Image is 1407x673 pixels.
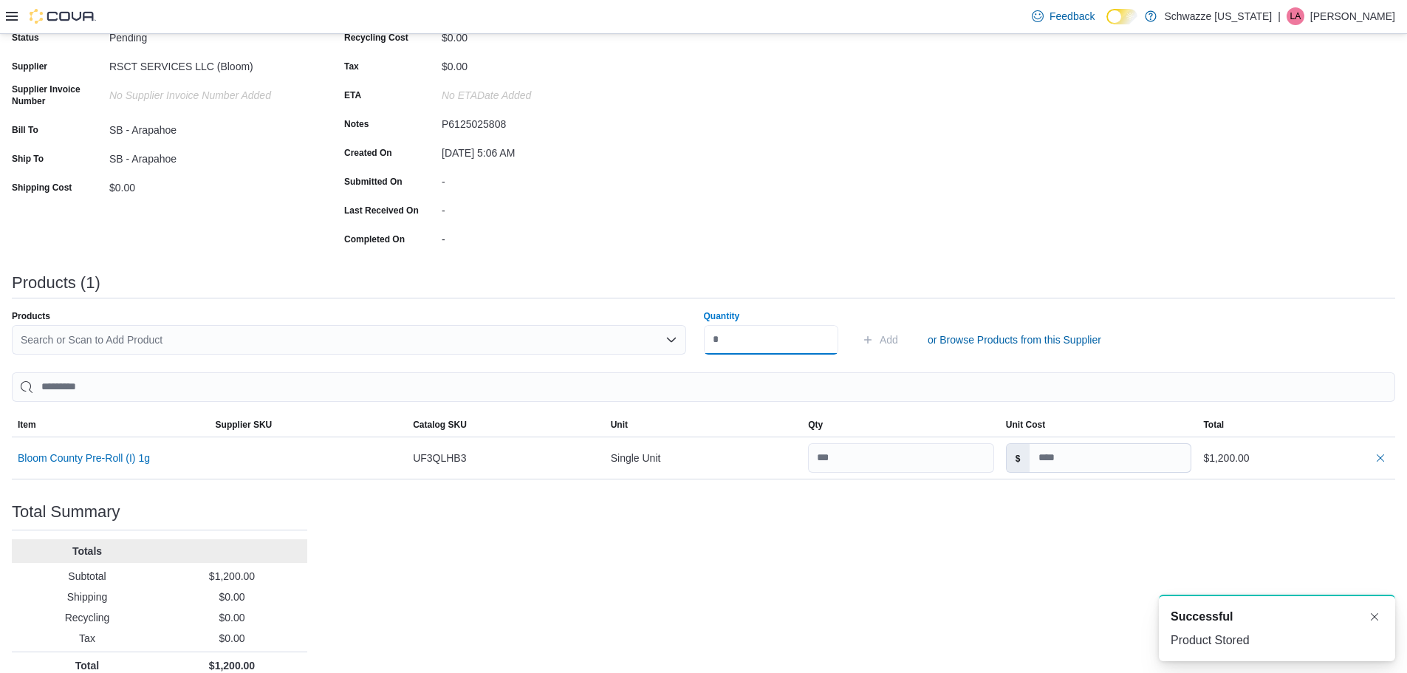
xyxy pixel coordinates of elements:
button: Open list of options [665,334,677,346]
label: Tax [344,61,359,72]
label: Products [12,310,50,322]
div: Libby Aragon [1287,7,1304,25]
p: Tax [18,631,157,646]
label: ETA [344,89,361,101]
p: Recycling [18,610,157,625]
p: Schwazze [US_STATE] [1164,7,1272,25]
span: Unit [611,419,628,431]
div: - [442,199,640,216]
button: Qty [802,413,1000,437]
label: Shipping Cost [12,182,72,194]
p: Totals [18,544,157,558]
input: Dark Mode [1106,9,1137,24]
label: Recycling Cost [344,32,408,44]
span: LA [1290,7,1301,25]
p: $1,200.00 [162,658,301,673]
h3: Products (1) [12,274,100,292]
label: Last Received On [344,205,419,216]
p: Total [18,658,157,673]
button: Item [12,413,210,437]
span: Qty [808,419,823,431]
div: - [442,228,640,245]
button: Total [1197,413,1395,437]
span: Add [880,332,898,347]
button: Bloom County Pre-Roll (I) 1g [18,452,150,464]
span: Catalog SKU [413,419,467,431]
label: Ship To [12,153,44,165]
div: No Supplier Invoice Number added [109,83,307,101]
button: Catalog SKU [407,413,605,437]
button: Unit Cost [1000,413,1198,437]
label: Notes [344,118,369,130]
div: P6125025808 [442,112,640,130]
p: $1,200.00 [162,569,301,584]
div: $0.00 [442,55,640,72]
div: [DATE] 5:06 AM [442,141,640,159]
button: Add [856,325,904,355]
img: Cova [30,9,96,24]
p: Subtotal [18,569,157,584]
a: Feedback [1026,1,1100,31]
span: Item [18,419,36,431]
p: $0.00 [162,610,301,625]
label: Supplier [12,61,47,72]
button: or Browse Products from this Supplier [922,325,1107,355]
div: $1,200.00 [1203,449,1389,467]
label: Created On [344,147,392,159]
span: Feedback [1050,9,1095,24]
div: $0.00 [109,176,307,194]
label: Supplier Invoice Number [12,83,103,107]
label: Completed On [344,233,405,245]
div: No ETADate added [442,83,640,101]
p: $0.00 [162,590,301,604]
div: RSCT SERVICES LLC (Bloom) [109,55,307,72]
label: Submitted On [344,176,403,188]
p: Shipping [18,590,157,604]
button: Unit [605,413,803,437]
div: Product Stored [1171,632,1383,649]
span: Supplier SKU [216,419,273,431]
h3: Total Summary [12,503,120,521]
button: Dismiss toast [1366,608,1383,626]
label: $ [1007,444,1030,472]
p: $0.00 [162,631,301,646]
p: [PERSON_NAME] [1310,7,1395,25]
span: Successful [1171,608,1233,626]
div: - [442,170,640,188]
p: | [1278,7,1281,25]
div: Notification [1171,608,1383,626]
button: Supplier SKU [210,413,408,437]
span: UF3QLHB3 [413,449,466,467]
div: SB - Arapahoe [109,147,307,165]
span: Unit Cost [1006,419,1045,431]
span: or Browse Products from this Supplier [928,332,1101,347]
div: $0.00 [442,26,640,44]
div: SB - Arapahoe [109,118,307,136]
label: Quantity [704,310,740,322]
div: Pending [109,26,307,44]
div: Single Unit [605,443,803,473]
span: Total [1203,419,1224,431]
label: Status [12,32,39,44]
label: Bill To [12,124,38,136]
